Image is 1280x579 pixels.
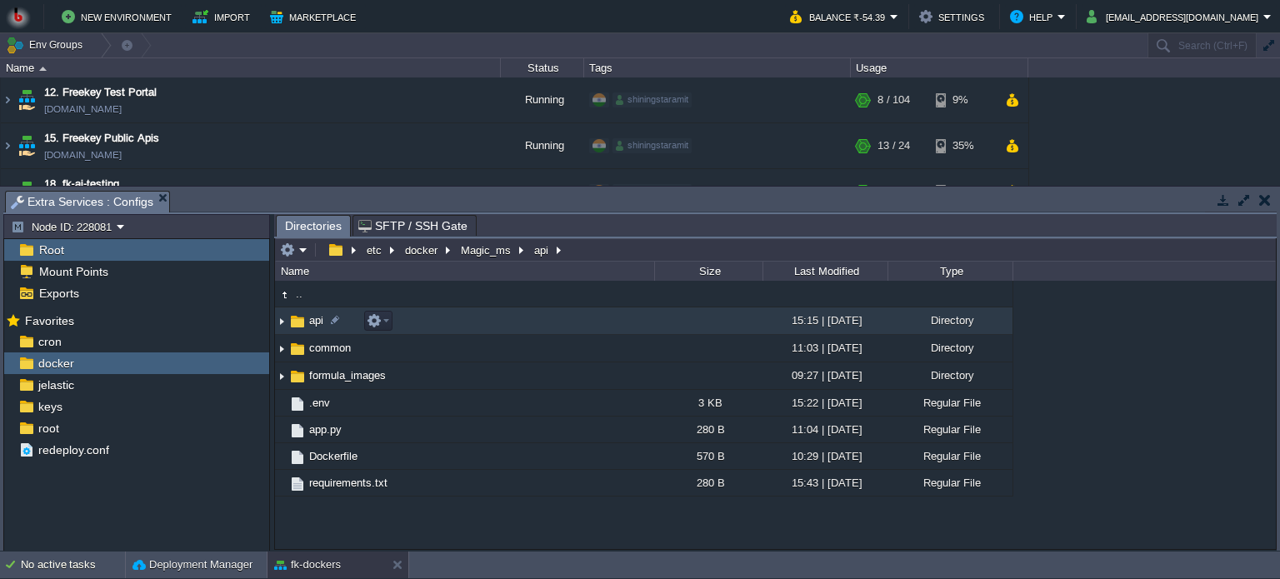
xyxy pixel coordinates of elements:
[36,286,82,301] span: Exports
[1,123,14,168] img: AMDAwAAAACH5BAEAAAAALAAAAAABAAEAAAICRAEAOw==
[288,312,307,331] img: AMDAwAAAACH5BAEAAAAALAAAAAABAAEAAAICRAEAOw==
[275,238,1276,262] input: Click to enter the path
[1087,7,1263,27] button: [EMAIL_ADDRESS][DOMAIN_NAME]
[307,422,344,437] a: app.py
[22,314,77,327] a: Favorites
[44,147,122,163] a: [DOMAIN_NAME]
[275,308,288,334] img: AMDAwAAAACH5BAEAAAAALAAAAAABAAEAAAICRAEAOw==
[307,396,332,410] a: .env
[6,33,88,57] button: Env Groups
[35,377,77,392] a: jelastic
[288,340,307,358] img: AMDAwAAAACH5BAEAAAAALAAAAAABAAEAAAICRAEAOw==
[35,399,65,414] a: keys
[502,58,583,77] div: Status
[36,264,111,279] a: Mount Points
[21,552,125,578] div: No active tasks
[307,449,360,463] a: Dockerfile
[275,336,288,362] img: AMDAwAAAACH5BAEAAAAALAAAAAABAAEAAAICRAEAOw==
[288,395,307,413] img: AMDAwAAAACH5BAEAAAAALAAAAAABAAEAAAICRAEAOw==
[307,368,388,382] a: formula_images
[877,77,910,122] div: 8 / 104
[6,4,31,29] img: Bitss Techniques
[288,448,307,467] img: AMDAwAAAACH5BAEAAAAALAAAAAABAAEAAAICRAEAOw==
[275,363,288,389] img: AMDAwAAAACH5BAEAAAAALAAAAAABAAEAAAICRAEAOw==
[532,242,552,257] button: api
[15,169,38,214] img: AMDAwAAAACH5BAEAAAAALAAAAAABAAEAAAICRAEAOw==
[612,92,692,107] div: shiningstaramit
[293,287,305,301] a: ..
[277,262,654,281] div: Name
[44,176,119,192] a: 18. fk-ai-testing
[887,307,1012,333] div: Directory
[15,77,38,122] img: AMDAwAAAACH5BAEAAAAALAAAAAABAAEAAAICRAEAOw==
[11,219,117,234] button: Node ID: 228081
[2,58,500,77] div: Name
[936,169,990,214] div: 21%
[585,58,850,77] div: Tags
[762,335,887,361] div: 11:03 | [DATE]
[288,475,307,493] img: AMDAwAAAACH5BAEAAAAALAAAAAABAAEAAAICRAEAOw==
[762,443,887,469] div: 10:29 | [DATE]
[275,286,293,304] img: AMDAwAAAACH5BAEAAAAALAAAAAABAAEAAAICRAEAOw==
[270,7,361,27] button: Marketplace
[936,77,990,122] div: 9%
[887,335,1012,361] div: Directory
[654,470,762,496] div: 280 B
[307,476,390,490] a: requirements.txt
[132,557,252,573] button: Deployment Manager
[887,470,1012,496] div: Regular File
[501,169,584,214] div: Running
[36,242,67,257] a: Root
[612,138,692,153] div: shiningstaramit
[762,470,887,496] div: 15:43 | [DATE]
[762,390,887,416] div: 15:22 | [DATE]
[275,390,288,416] img: AMDAwAAAACH5BAEAAAAALAAAAAABAAEAAAICRAEAOw==
[39,67,47,71] img: AMDAwAAAACH5BAEAAAAALAAAAAABAAEAAAICRAEAOw==
[762,417,887,442] div: 11:04 | [DATE]
[877,123,910,168] div: 13 / 24
[275,417,288,442] img: AMDAwAAAACH5BAEAAAAALAAAAAABAAEAAAICRAEAOw==
[790,7,890,27] button: Balance ₹-54.39
[44,84,157,101] span: 12. Freekey Test Portal
[35,334,64,349] a: cron
[11,192,153,212] span: Extra Services : Configs
[762,307,887,333] div: 15:15 | [DATE]
[44,101,122,117] a: [DOMAIN_NAME]
[15,123,38,168] img: AMDAwAAAACH5BAEAAAAALAAAAAABAAEAAAICRAEAOw==
[307,341,353,355] span: common
[35,421,62,436] a: root
[192,7,255,27] button: Import
[762,362,887,388] div: 09:27 | [DATE]
[1,77,14,122] img: AMDAwAAAACH5BAEAAAAALAAAAAABAAEAAAICRAEAOw==
[1,169,14,214] img: AMDAwAAAACH5BAEAAAAALAAAAAABAAEAAAICRAEAOw==
[364,242,386,257] button: etc
[35,442,112,457] a: redeploy.conf
[852,58,1027,77] div: Usage
[458,242,515,257] button: Magic_ms
[612,184,692,199] div: shiningstaramit
[764,262,887,281] div: Last Modified
[22,313,77,328] span: Favorites
[288,422,307,440] img: AMDAwAAAACH5BAEAAAAALAAAAAABAAEAAAICRAEAOw==
[919,7,989,27] button: Settings
[285,216,342,237] span: Directories
[35,356,77,371] a: docker
[62,7,177,27] button: New Environment
[887,390,1012,416] div: Regular File
[501,123,584,168] div: Running
[402,242,442,257] button: docker
[501,77,584,122] div: Running
[307,313,326,327] span: api
[887,362,1012,388] div: Directory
